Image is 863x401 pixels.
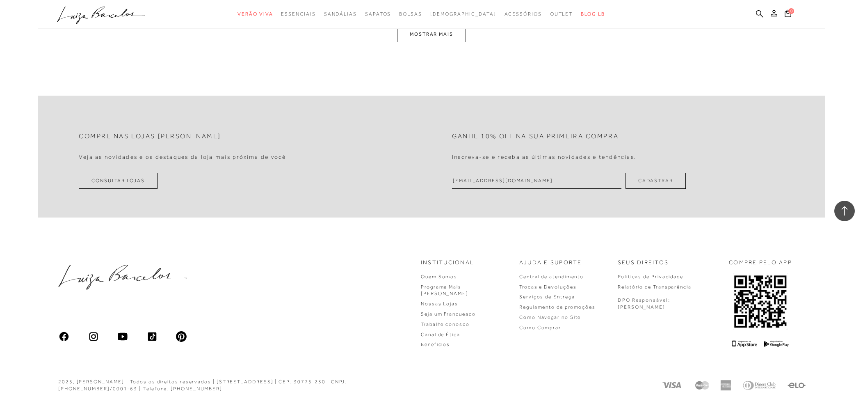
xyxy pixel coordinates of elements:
[519,325,561,330] a: Como Comprar
[421,274,457,280] a: Quem Somos
[79,133,221,140] h2: Compre nas lojas [PERSON_NAME]
[550,11,573,17] span: Outlet
[281,11,315,17] span: Essenciais
[79,173,158,189] a: Consultar Lojas
[729,259,792,267] p: COMPRE PELO APP
[519,304,596,310] a: Regulamento de promoções
[237,7,273,22] a: categoryNavScreenReaderText
[519,294,575,300] a: Serviços de Entrega
[581,11,605,17] span: BLOG LB
[720,380,731,391] img: American Express
[324,7,357,22] a: categoryNavScreenReaderText
[452,173,621,189] input: E-mail
[626,173,686,189] button: Cadastrar
[421,259,474,267] p: Institucional
[661,380,684,391] img: Visa
[452,133,619,140] h2: Ganhe 10% off na sua primeira compra
[581,7,605,22] a: BLOG LB
[618,259,669,267] p: Seus Direitos
[421,341,450,347] a: Benefícios
[237,11,273,17] span: Verão Viva
[281,7,315,22] a: categoryNavScreenReaderText
[788,380,806,391] img: Elo
[365,7,391,22] a: categoryNavScreenReaderText
[618,274,683,280] a: Políticas de Privacidade
[519,314,581,320] a: Como Navegar no Site
[505,11,542,17] span: Acessórios
[452,154,636,160] h4: Inscreva-se e receba as últimas novidades e tendências.
[399,7,422,22] a: categoryNavScreenReaderText
[421,321,470,327] a: Trabalhe conosco
[399,11,422,17] span: Bolsas
[618,297,670,311] p: DPO Responsável: [PERSON_NAME]
[58,331,70,342] img: facebook_ios_glyph
[365,11,391,17] span: Sapatos
[58,265,187,290] img: luiza-barcelos.png
[732,340,757,347] img: App Store Logo
[694,380,710,391] img: Mastercard
[324,11,357,17] span: Sandálias
[117,331,128,342] img: youtube_material_rounded
[519,259,582,267] p: Ajuda e Suporte
[176,331,187,342] img: pinterest_ios_filled
[764,340,789,347] img: Google Play Logo
[788,8,794,14] span: 0
[782,9,794,20] button: 0
[430,7,496,22] a: noSubCategoriesText
[741,380,778,391] img: Diners Club
[519,274,584,280] a: Central de atendimento
[421,301,458,307] a: Nossas Lojas
[421,311,476,317] a: Seja um Franqueado
[421,284,468,297] a: Programa Mais [PERSON_NAME]
[505,7,542,22] a: categoryNavScreenReaderText
[618,284,692,290] a: Relatório de Transparência
[58,378,407,392] div: 2025, [PERSON_NAME] - Todos os direitos reservados | [STREET_ADDRESS] | CEP: 30775-230 | CNPJ: [P...
[519,284,576,290] a: Trocas e Devoluções
[733,273,788,330] img: QRCODE
[88,331,99,342] img: instagram_material_outline
[421,332,460,337] a: Canal de Ética
[146,331,158,342] img: tiktok
[430,11,496,17] span: [DEMOGRAPHIC_DATA]
[397,26,466,42] button: MOSTRAR MAIS
[550,7,573,22] a: categoryNavScreenReaderText
[79,154,288,160] h4: Veja as novidades e os destaques da loja mais próxima de você.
